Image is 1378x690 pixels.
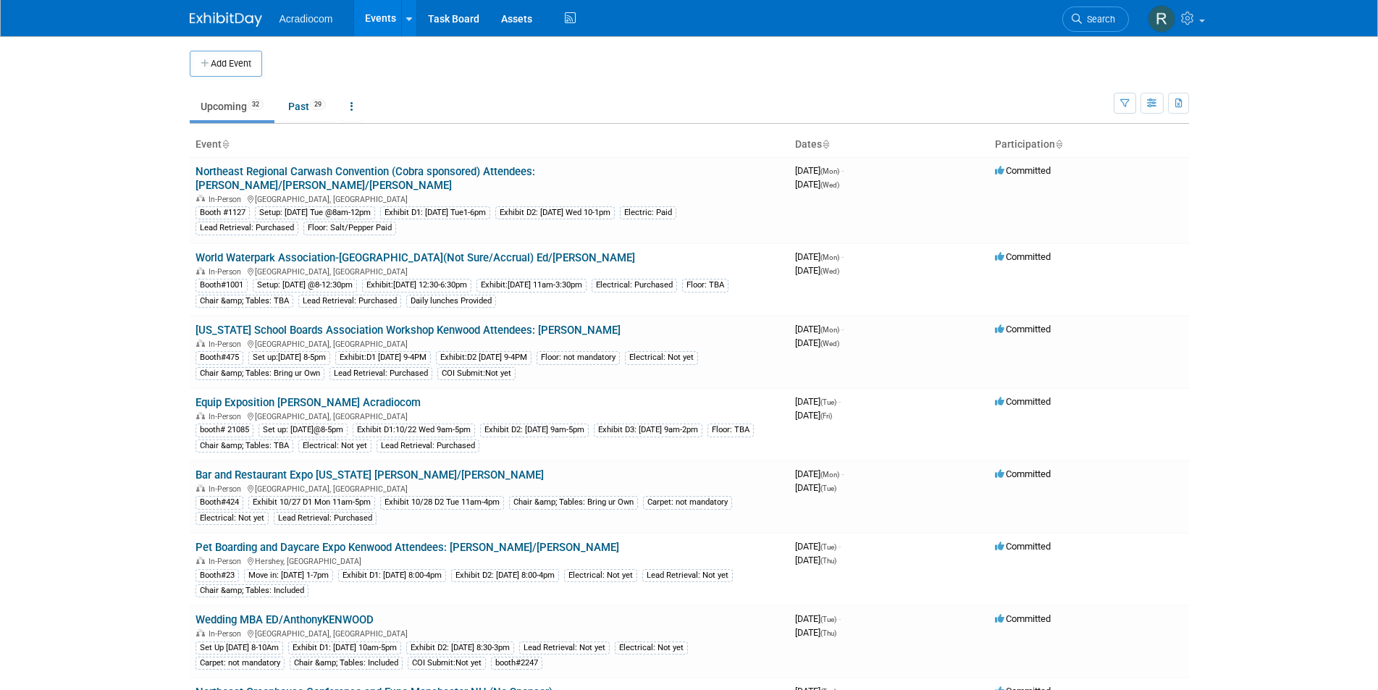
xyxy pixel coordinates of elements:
div: [GEOGRAPHIC_DATA], [GEOGRAPHIC_DATA] [196,410,783,421]
span: (Tue) [820,398,836,406]
div: Exhibit D1:10/22 Wed 9am-5pm [353,424,475,437]
span: (Thu) [820,557,836,565]
span: (Thu) [820,629,836,637]
a: Sort by Event Name [222,138,229,150]
span: [DATE] [795,265,839,276]
div: Electrical: Purchased [592,279,677,292]
span: (Tue) [820,484,836,492]
span: [DATE] [795,165,844,176]
span: Committed [995,251,1051,262]
span: (Mon) [820,471,839,479]
span: 29 [310,99,326,110]
div: Booth#475 [196,351,243,364]
a: Equip Exposition [PERSON_NAME] Acradiocom [196,396,421,409]
div: Floor: TBA [707,424,754,437]
div: Lead Retrieval: Purchased [274,512,377,525]
div: Exhibit:D2 [DATE] 9-4PM [436,351,532,364]
div: Floor: not mandatory [537,351,620,364]
th: Participation [989,132,1189,157]
span: Committed [995,396,1051,407]
span: - [839,396,841,407]
span: Committed [995,613,1051,624]
img: In-Person Event [196,629,205,636]
span: [DATE] [795,251,844,262]
div: Exhibit D2: [DATE] 8:30-3pm [406,641,514,655]
div: Electrical: Not yet [615,641,688,655]
a: Pet Boarding and Daycare Expo Kenwood Attendees: [PERSON_NAME]/[PERSON_NAME] [196,541,619,554]
span: [DATE] [795,410,832,421]
div: Setup: [DATE] @8-12:30pm [253,279,357,292]
span: Committed [995,324,1051,335]
span: [DATE] [795,627,836,638]
span: In-Person [209,412,245,421]
div: Exhibit D1: [DATE] Tue1-6pm [380,206,490,219]
span: Search [1082,14,1115,25]
div: Hershey, [GEOGRAPHIC_DATA] [196,555,783,566]
img: Ronald Tralle [1148,5,1175,33]
div: Exhibit D1: [DATE] 10am-5pm [288,641,401,655]
span: [DATE] [795,396,841,407]
span: - [841,468,844,479]
div: Setup: [DATE] Tue @8am-12pm [255,206,375,219]
div: COI Submit:Not yet [408,657,486,670]
img: In-Person Event [196,412,205,419]
div: Floor: Salt/Pepper Paid [303,222,396,235]
img: In-Person Event [196,195,205,202]
div: Lead Retrieval: Not yet [642,569,733,582]
button: Add Event [190,51,262,77]
img: In-Person Event [196,484,205,492]
span: [DATE] [795,179,839,190]
div: [GEOGRAPHIC_DATA], [GEOGRAPHIC_DATA] [196,627,783,639]
span: - [841,324,844,335]
div: Exhibit 10/27 D1 Mon 11am-5pm [248,496,375,509]
div: Move in: [DATE] 1-7pm [244,569,333,582]
span: Committed [995,541,1051,552]
img: ExhibitDay [190,12,262,27]
span: [DATE] [795,555,836,565]
span: (Wed) [820,267,839,275]
span: - [839,613,841,624]
span: In-Person [209,629,245,639]
span: Committed [995,468,1051,479]
div: Booth#23 [196,569,239,582]
span: (Wed) [820,181,839,189]
div: Exhibit:D1 [DATE] 9-4PM [335,351,431,364]
div: Chair &amp; Tables: Bring ur Own [196,367,324,380]
th: Dates [789,132,989,157]
div: Exhibit D2: [DATE] 8:00-4pm [451,569,559,582]
span: [DATE] [795,482,836,493]
div: Lead Retrieval: Purchased [329,367,432,380]
a: Sort by Start Date [822,138,829,150]
div: Lead Retrieval: Not yet [519,641,610,655]
span: (Tue) [820,543,836,551]
div: Exhibit D2: [DATE] Wed 10-1pm [495,206,615,219]
span: [DATE] [795,541,841,552]
div: Exhibit D3: [DATE] 9am-2pm [594,424,702,437]
div: Chair &amp; Tables: TBA [196,295,293,308]
div: [GEOGRAPHIC_DATA], [GEOGRAPHIC_DATA] [196,265,783,277]
div: [GEOGRAPHIC_DATA], [GEOGRAPHIC_DATA] [196,482,783,494]
div: Exhibit D1: [DATE] 8:00-4pm [338,569,446,582]
span: In-Person [209,195,245,204]
span: [DATE] [795,324,844,335]
th: Event [190,132,789,157]
span: (Mon) [820,167,839,175]
span: - [839,541,841,552]
div: Chair &amp; Tables: TBA [196,439,293,453]
div: Floor: TBA [682,279,728,292]
div: Booth #1127 [196,206,250,219]
div: Set up: [DATE]@8-5pm [259,424,348,437]
div: booth# 21085 [196,424,253,437]
div: Exhibit 10/28 D2 Tue 11am-4pm [380,496,504,509]
div: [GEOGRAPHIC_DATA], [GEOGRAPHIC_DATA] [196,337,783,349]
div: Lead Retrieval: Purchased [298,295,401,308]
span: (Wed) [820,340,839,348]
a: Northeast Regional Carwash Convention (Cobra sponsored) Attendees: [PERSON_NAME]/[PERSON_NAME]/[P... [196,165,535,192]
a: Sort by Participation Type [1055,138,1062,150]
img: In-Person Event [196,557,205,564]
div: Booth#424 [196,496,243,509]
div: Electrical: Not yet [298,439,371,453]
div: Carpet: not mandatory [196,657,285,670]
a: Wedding MBA ED/AnthonyKENWOOD [196,613,374,626]
a: [US_STATE] School Boards Association Workshop Kenwood Attendees: [PERSON_NAME] [196,324,621,337]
